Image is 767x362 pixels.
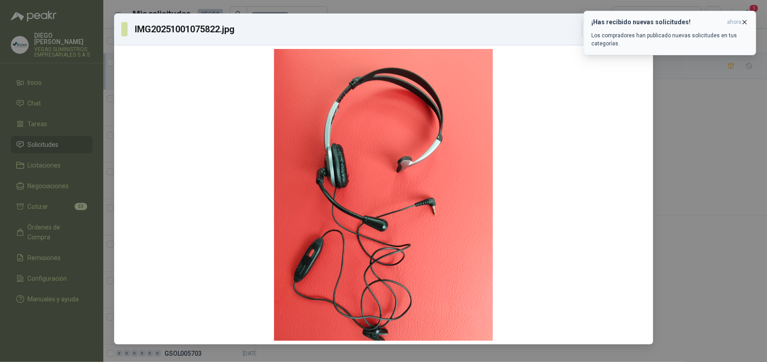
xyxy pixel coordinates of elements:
h3: ¡Has recibido nuevas solicitudes! [591,18,723,26]
button: ¡Has recibido nuevas solicitudes!ahora Los compradores han publicado nuevas solicitudes en tus ca... [584,11,756,55]
h3: IMG20251001075822.jpg [135,22,236,36]
span: ahora [727,18,741,26]
p: Los compradores han publicado nuevas solicitudes en tus categorías. [591,31,749,48]
button: Descargar [582,21,632,38]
